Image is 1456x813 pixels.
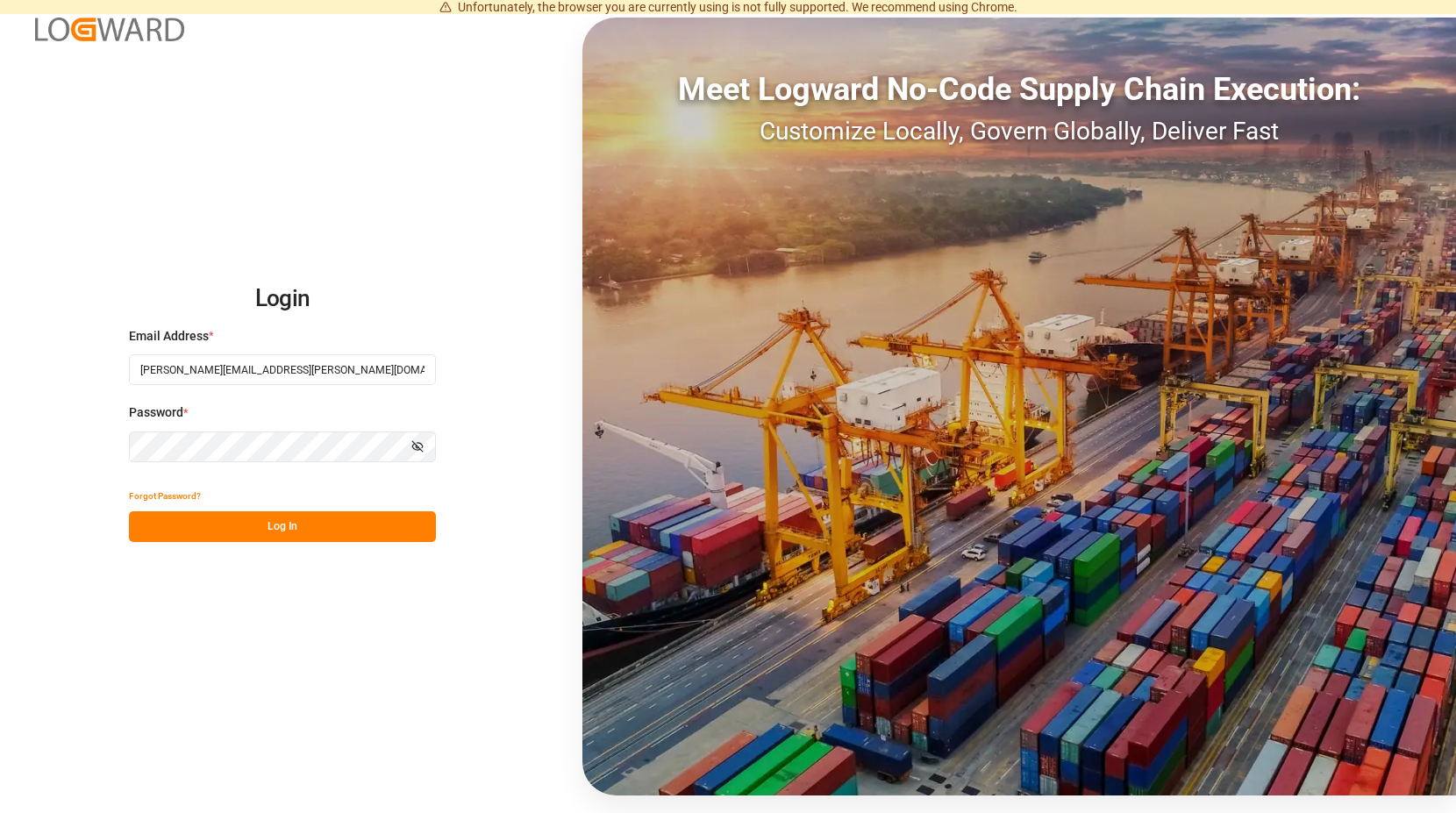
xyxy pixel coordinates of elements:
[129,354,436,385] input: Enter your email
[129,271,436,327] h2: Login
[129,511,436,542] button: Log In
[582,66,1456,113] div: Meet Logward No-Code Supply Chain Execution:
[582,113,1456,150] div: Customize Locally, Govern Globally, Deliver Fast
[129,403,183,422] span: Password
[129,327,209,346] span: Email Address
[35,18,184,41] img: Logward_new_orange.png
[129,481,201,511] button: Forgot Password?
